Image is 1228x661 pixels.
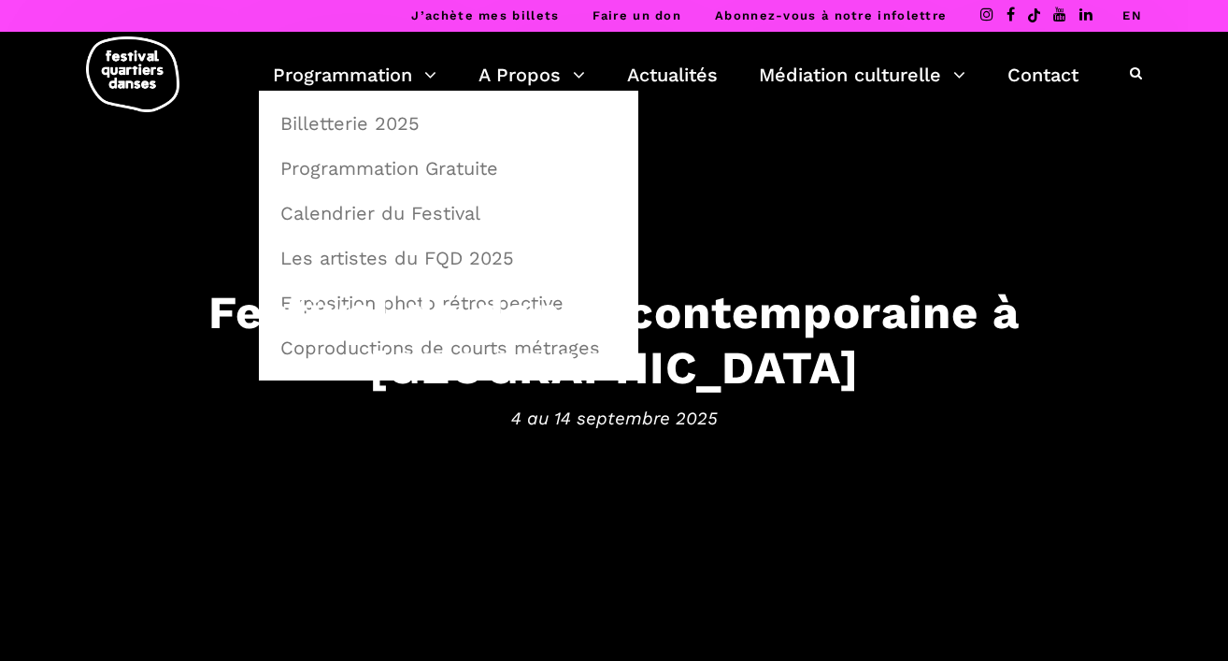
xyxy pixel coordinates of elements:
a: Calendrier du Festival [269,192,628,235]
h3: Festival de danse contemporaine à [GEOGRAPHIC_DATA] [35,285,1193,395]
a: Médiation culturelle [759,59,965,91]
img: logo-fqd-med [86,36,179,112]
a: Programmation [273,59,436,91]
a: A Propos [478,59,585,91]
a: Billetterie 2025 [269,102,628,145]
a: Contact [1007,59,1078,91]
a: Programmation Gratuite [269,147,628,190]
a: EN [1122,8,1142,22]
a: J’achète mes billets [411,8,559,22]
a: Faire un don [593,8,681,22]
a: Actualités [627,59,718,91]
a: Exposition photo rétrospective [269,281,628,324]
a: Abonnez-vous à notre infolettre [715,8,947,22]
a: Les artistes du FQD 2025 [269,237,628,280]
span: 4 au 14 septembre 2025 [35,404,1193,432]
